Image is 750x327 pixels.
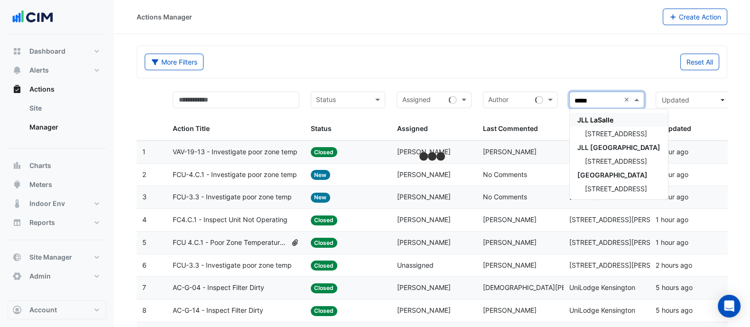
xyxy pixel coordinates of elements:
[311,261,338,271] span: Closed
[569,238,685,246] span: [STREET_ADDRESS][PERSON_NAME]
[22,118,106,137] a: Manager
[142,306,147,314] span: 8
[656,238,688,246] span: 2025-09-10T15:05:19.381
[656,306,693,314] span: 2025-09-10T11:32:52.055
[12,84,22,94] app-icon: Actions
[12,218,22,227] app-icon: Reports
[569,306,635,314] span: UniLodge Kensington
[29,199,65,208] span: Indoor Env
[12,252,22,262] app-icon: Site Manager
[483,283,609,291] span: [DEMOGRAPHIC_DATA][PERSON_NAME]
[680,54,719,70] button: Reset All
[663,9,728,25] button: Create Action
[173,215,287,225] span: FC4.C.1 - Inspect Unit Not Operating
[142,215,147,224] span: 4
[483,261,537,269] span: [PERSON_NAME]
[577,143,660,151] span: JLL [GEOGRAPHIC_DATA]
[173,260,292,271] span: FCU-3.3 - Investigate poor zone temp
[311,283,338,293] span: Closed
[656,170,688,178] span: 2025-09-10T15:09:25.432
[8,213,106,232] button: Reports
[12,65,22,75] app-icon: Alerts
[142,170,146,178] span: 2
[585,185,647,193] span: [STREET_ADDRESS]
[8,99,106,140] div: Actions
[483,238,537,246] span: [PERSON_NAME]
[577,171,648,179] span: [GEOGRAPHIC_DATA]
[22,99,106,118] a: Site
[173,282,264,293] span: AC-G-04 - Inspect Filter Dirty
[142,261,147,269] span: 6
[483,148,537,156] span: [PERSON_NAME]
[397,261,433,269] span: Unassigned
[569,215,685,224] span: [STREET_ADDRESS][PERSON_NAME]
[483,193,527,201] span: No Comments
[483,215,537,224] span: [PERSON_NAME]
[8,156,106,175] button: Charts
[8,61,106,80] button: Alerts
[656,261,692,269] span: 2025-09-10T15:04:19.246
[173,147,297,158] span: VAV-19-13 - Investigate poor zone temp
[145,54,204,70] button: More Filters
[718,295,741,318] div: Open Intercom Messenger
[8,248,106,267] button: Site Manager
[311,238,338,248] span: Closed
[173,124,210,132] span: Action Title
[397,148,450,156] span: [PERSON_NAME]
[397,193,450,201] span: [PERSON_NAME]
[12,47,22,56] app-icon: Dashboard
[311,124,332,132] span: Status
[137,12,192,22] div: Actions Manager
[569,283,635,291] span: UniLodge Kensington
[29,305,57,315] span: Account
[8,194,106,213] button: Indoor Env
[29,252,72,262] span: Site Manager
[142,148,146,156] span: 1
[569,261,685,269] span: [STREET_ADDRESS][PERSON_NAME]
[397,283,450,291] span: [PERSON_NAME]
[585,130,647,138] span: [STREET_ADDRESS]
[12,199,22,208] app-icon: Indoor Env
[8,175,106,194] button: Meters
[577,116,613,124] span: JLL LaSalle
[664,124,691,132] span: Updated
[173,237,287,248] span: FCU 4.C.1 - Poor Zone Temperature Control
[311,215,338,225] span: Closed
[173,192,292,203] span: FCU-3.3 - Investigate poor zone temp
[624,94,632,105] span: Clear
[569,109,668,200] ng-dropdown-panel: Options list
[311,170,331,180] span: New
[12,180,22,189] app-icon: Meters
[311,147,338,157] span: Closed
[656,215,688,224] span: 2025-09-10T15:05:44.325
[8,42,106,61] button: Dashboard
[173,169,297,180] span: FCU-4.C.1 - Investigate poor zone temp
[29,180,52,189] span: Meters
[29,84,55,94] span: Actions
[29,47,65,56] span: Dashboard
[656,193,688,201] span: 2025-09-10T15:08:51.134
[662,96,689,104] span: Updated
[311,193,331,203] span: New
[656,148,688,156] span: 2025-09-10T15:22:51.704
[29,161,51,170] span: Charts
[142,283,146,291] span: 7
[397,170,450,178] span: [PERSON_NAME]
[397,124,427,132] span: Assigned
[483,124,538,132] span: Last Commented
[397,306,450,314] span: [PERSON_NAME]
[29,65,49,75] span: Alerts
[29,218,55,227] span: Reports
[12,271,22,281] app-icon: Admin
[397,238,450,246] span: [PERSON_NAME]
[8,300,106,319] button: Account
[11,8,54,27] img: Company Logo
[656,92,731,108] button: Updated
[483,306,537,314] span: [PERSON_NAME]
[483,170,527,178] span: No Comments
[173,305,263,316] span: AC-G-14 - Inspect Filter Dirty
[142,238,147,246] span: 5
[656,283,693,291] span: 2025-09-10T11:33:06.191
[142,193,147,201] span: 3
[8,267,106,286] button: Admin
